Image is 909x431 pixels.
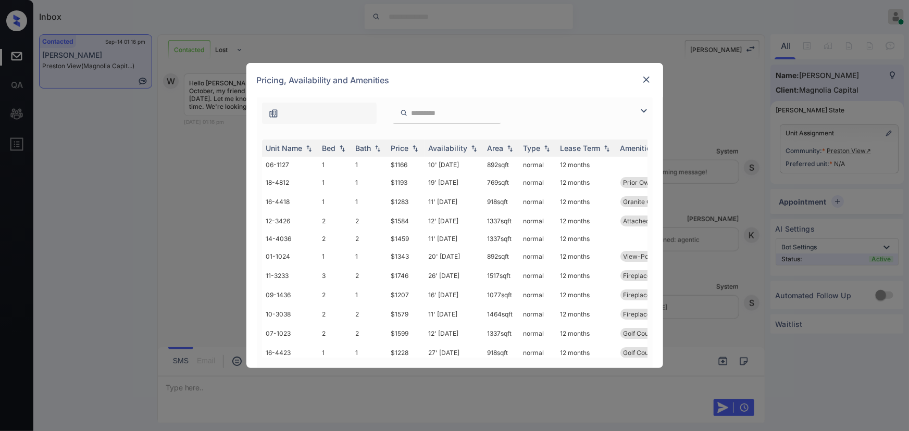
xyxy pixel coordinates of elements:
td: 1 [352,157,387,173]
span: View-Pool [624,252,654,260]
td: $1207 [387,285,425,305]
td: 12 months [556,305,616,324]
td: 2 [352,231,387,247]
td: 07-1023 [262,324,318,343]
td: 10' [DATE] [425,157,483,173]
td: 2 [318,231,352,247]
td: 1 [352,192,387,211]
td: 10-3038 [262,305,318,324]
td: 1 [352,285,387,305]
td: $1343 [387,247,425,266]
img: icon-zuma [268,108,279,119]
td: normal [519,305,556,324]
td: 12 months [556,173,616,192]
td: 918 sqft [483,343,519,362]
td: 06-1127 [262,157,318,173]
span: Fireplace [624,310,651,318]
td: 1 [318,247,352,266]
td: 14-4036 [262,231,318,247]
div: Availability [429,144,468,153]
td: $1746 [387,266,425,285]
td: 1077 sqft [483,285,519,305]
td: 12 months [556,343,616,362]
td: 18-4812 [262,173,318,192]
img: icon-zuma [638,105,650,117]
td: 20' [DATE] [425,247,483,266]
td: 12-3426 [262,211,318,231]
td: 892 sqft [483,247,519,266]
td: 2 [318,211,352,231]
div: Pricing, Availability and Amenities [246,63,663,97]
td: normal [519,192,556,211]
td: $1283 [387,192,425,211]
td: 2 [318,324,352,343]
img: sorting [372,145,383,152]
td: 1337 sqft [483,324,519,343]
img: sorting [505,145,515,152]
td: normal [519,157,556,173]
div: Area [488,144,504,153]
td: 2 [352,305,387,324]
span: Attached 1 Car ... [624,217,673,225]
div: Price [391,144,409,153]
td: $1459 [387,231,425,247]
td: normal [519,211,556,231]
td: 12 months [556,211,616,231]
span: Fireplace [624,291,651,299]
td: 11-3233 [262,266,318,285]
td: $1599 [387,324,425,343]
td: 12' [DATE] [425,324,483,343]
td: 1337 sqft [483,231,519,247]
td: 19' [DATE] [425,173,483,192]
td: 27' [DATE] [425,343,483,362]
td: 12 months [556,157,616,173]
img: sorting [602,145,612,152]
td: 11' [DATE] [425,305,483,324]
td: 12 months [556,285,616,305]
td: normal [519,285,556,305]
td: 918 sqft [483,192,519,211]
td: 1 [352,173,387,192]
td: 892 sqft [483,157,519,173]
td: 16-4423 [262,343,318,362]
img: sorting [410,145,420,152]
img: sorting [304,145,314,152]
td: 3 [318,266,352,285]
td: 16' [DATE] [425,285,483,305]
td: 12 months [556,266,616,285]
td: 1 [352,247,387,266]
td: $1193 [387,173,425,192]
div: Type [524,144,541,153]
td: 26' [DATE] [425,266,483,285]
td: 12' [DATE] [425,211,483,231]
td: 1 [318,343,352,362]
td: 09-1436 [262,285,318,305]
div: Lease Term [561,144,601,153]
div: Bed [322,144,336,153]
td: normal [519,173,556,192]
td: 769 sqft [483,173,519,192]
td: 11' [DATE] [425,192,483,211]
div: Amenities [620,144,655,153]
td: 12 months [556,231,616,247]
td: $1228 [387,343,425,362]
td: 2 [318,305,352,324]
span: Granite Counter... [624,198,675,206]
td: 1517 sqft [483,266,519,285]
span: Prior Owner - C... [624,179,675,186]
td: normal [519,324,556,343]
div: Unit Name [266,144,303,153]
td: 1 [318,192,352,211]
td: 1 [318,157,352,173]
td: 2 [352,266,387,285]
td: 16-4418 [262,192,318,211]
td: $1166 [387,157,425,173]
td: 1 [318,173,352,192]
span: Golf Course vie... [624,329,674,337]
td: $1579 [387,305,425,324]
td: 12 months [556,247,616,266]
img: close [641,74,652,85]
td: 1 [352,343,387,362]
td: 2 [318,285,352,305]
img: sorting [337,145,347,152]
